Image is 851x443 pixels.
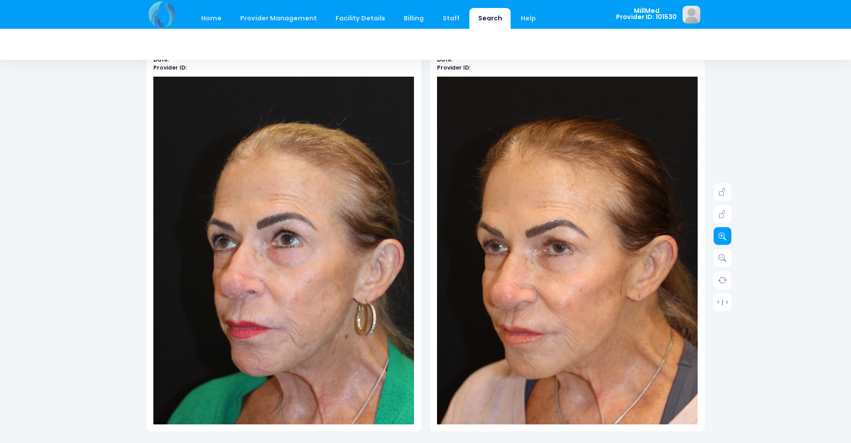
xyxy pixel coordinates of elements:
[616,8,677,20] span: MillMed Provider ID: 101530
[327,8,394,29] a: Facility Details
[512,8,545,29] a: Help
[714,293,731,311] a: > | <
[434,8,468,29] a: Staff
[437,64,470,71] b: Provider ID:
[153,64,187,71] b: Provider ID:
[469,8,511,29] a: Search
[683,6,700,23] img: image
[231,8,325,29] a: Provider Management
[153,56,169,63] b: Date:
[437,56,453,63] b: Date:
[192,8,230,29] a: Home
[395,8,433,29] a: Billing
